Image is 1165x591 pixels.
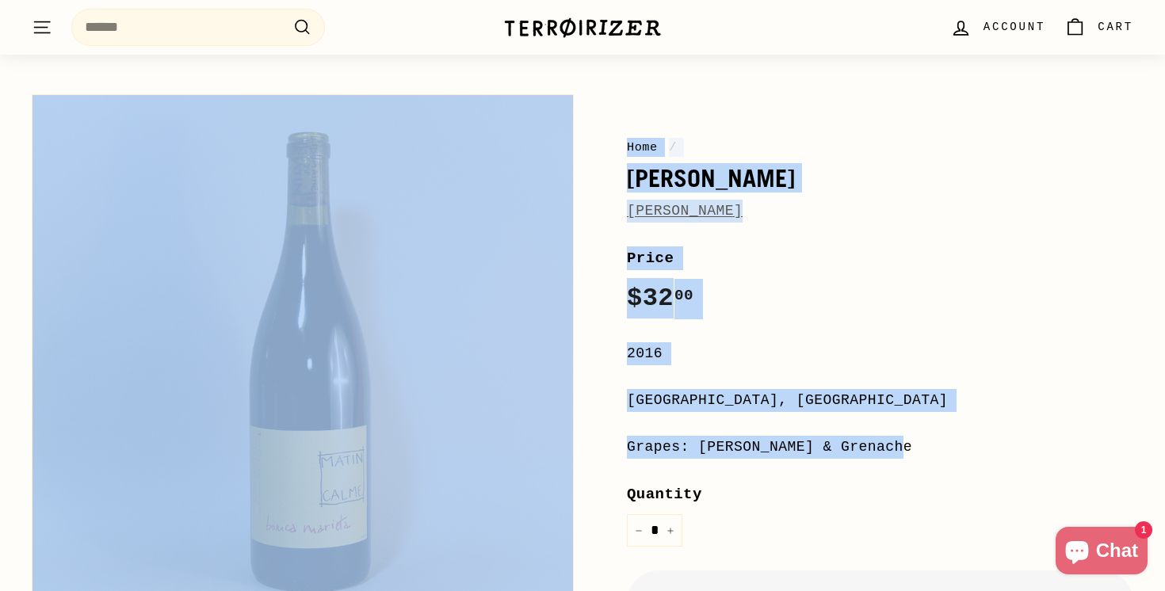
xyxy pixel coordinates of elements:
[627,138,1133,157] nav: breadcrumbs
[674,287,693,304] sup: 00
[659,514,682,547] button: Increase item quantity by one
[627,165,1133,192] h1: [PERSON_NAME]
[627,140,658,154] a: Home
[627,246,1133,270] label: Price
[627,389,1133,412] div: [GEOGRAPHIC_DATA], [GEOGRAPHIC_DATA]
[627,342,1133,365] div: 2016
[1098,18,1133,36] span: Cart
[627,514,651,547] button: Reduce item quantity by one
[984,18,1045,36] span: Account
[1055,4,1143,51] a: Cart
[1051,527,1152,578] inbox-online-store-chat: Shopify online store chat
[627,436,1133,459] div: Grapes: [PERSON_NAME] & Grenache
[627,482,1133,506] label: Quantity
[627,203,743,219] a: [PERSON_NAME]
[941,4,1055,51] a: Account
[665,140,681,154] span: /
[627,514,682,547] input: quantity
[627,284,693,313] span: $32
